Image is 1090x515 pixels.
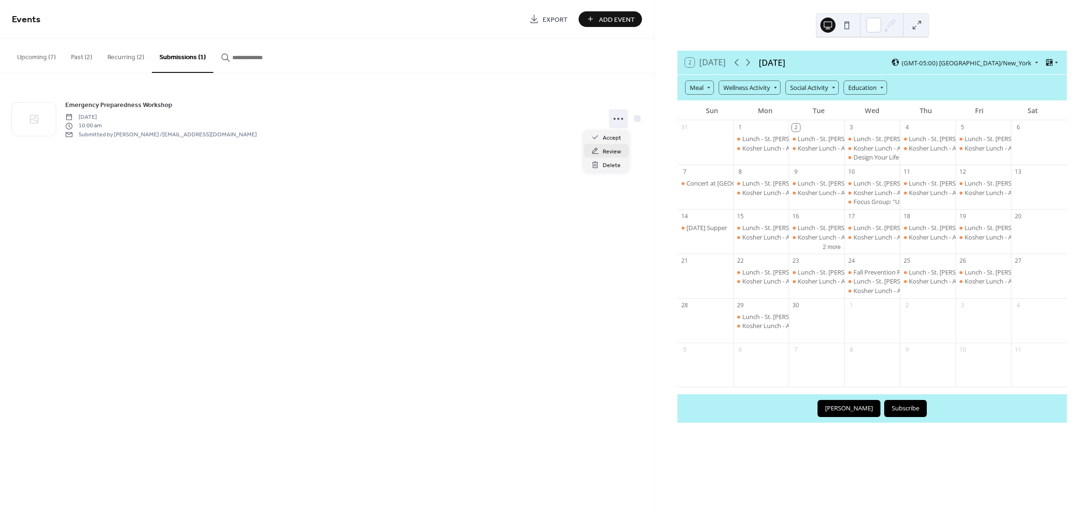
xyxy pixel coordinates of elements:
span: Emergency Preparedness Workshop [65,100,172,110]
div: 7 [792,346,800,354]
div: Kosher Lunch - Adas [853,144,911,152]
div: Fall Prevention Program [844,268,900,276]
span: Accept [603,133,621,143]
div: Lunch - St. [PERSON_NAME] [965,179,1043,187]
button: Subscribe [884,400,927,417]
div: Kosher Lunch - Adas [956,188,1011,197]
div: Kosher Lunch - Adas [742,233,800,241]
div: Kosher Lunch - Adas [844,233,900,241]
div: Lunch - St. Alban's [844,134,900,143]
button: [PERSON_NAME] [817,400,880,417]
div: Kosher Lunch - Adas [733,321,789,330]
span: [DATE] [65,113,257,122]
div: Lunch - St. Alban's [956,223,1011,232]
div: Lunch - St. [PERSON_NAME] [798,268,876,276]
div: Lunch - St. Alban's [844,277,900,285]
div: Kosher Lunch - Adas [742,188,800,197]
div: Lunch - St. Alban's [733,223,789,232]
span: Delete [603,160,621,170]
div: Focus Group: "Upside of Aging" [844,197,900,206]
span: Export [543,15,568,25]
div: 25 [903,257,911,265]
div: Kosher Lunch - Adas [900,188,956,197]
div: Kosher Lunch - Adas [789,144,844,152]
div: 21 [681,257,689,265]
div: Lunch - St. Alban's [900,223,956,232]
div: 20 [1014,212,1022,220]
span: Submitted by [PERSON_NAME] / [EMAIL_ADDRESS][DOMAIN_NAME] [65,130,257,139]
div: 13 [1014,168,1022,176]
div: Kosher Lunch - Adas [956,233,1011,241]
div: Lunch - St. [PERSON_NAME] [909,223,987,232]
div: 1 [848,301,856,309]
div: Kosher Lunch - Adas [900,144,956,152]
div: Kosher Lunch - Adas [798,144,855,152]
div: Design Your Life for Meaning @ Success free 3-week workshop Session 1 [844,153,900,161]
div: Lunch - St. Alban's [789,134,844,143]
div: 16 [792,212,800,220]
div: 22 [737,257,745,265]
div: Lunch - St. [PERSON_NAME] [909,268,987,276]
button: Recurring (2) [100,38,152,72]
div: 17 [848,212,856,220]
div: Lunch - St. [PERSON_NAME] [853,134,932,143]
div: 2 [903,301,911,309]
div: Lunch - St. Alban's [789,223,844,232]
div: Lunch - St. [PERSON_NAME] [965,134,1043,143]
div: 30 [792,301,800,309]
span: 10:00 am [65,122,257,130]
div: Lunch - St. Alban's [900,179,956,187]
div: 18 [903,212,911,220]
div: 5 [959,124,967,132]
div: Lunch - St. Alban's [733,268,789,276]
div: Mon [738,101,792,120]
div: Kosher Lunch - Adas [853,286,911,295]
div: 3 [959,301,967,309]
div: 14 [681,212,689,220]
div: Fri [952,101,1006,120]
div: Focus Group: "Upside of Aging" [853,197,941,206]
div: [DATE] [759,56,785,69]
div: Kosher Lunch - Adas [909,144,966,152]
div: 8 [737,168,745,176]
div: Lunch - St. [PERSON_NAME] [909,134,987,143]
div: Lunch - St. [PERSON_NAME] [798,179,876,187]
div: Kosher Lunch - Adas [900,277,956,285]
div: Lunch - St. Alban's [900,134,956,143]
div: 3 [848,124,856,132]
div: 4 [1014,301,1022,309]
div: 31 [681,124,689,132]
div: 26 [959,257,967,265]
div: Lunch - St. [PERSON_NAME] [742,312,821,321]
div: Lunch - St. [PERSON_NAME] [965,268,1043,276]
div: 6 [737,346,745,354]
div: 1 [737,124,745,132]
div: Kosher Lunch - Adas [789,277,844,285]
div: 8 [848,346,856,354]
div: Lunch - St. Alban's [844,223,900,232]
div: 11 [1014,346,1022,354]
div: Kosher Lunch - Adas [956,144,1011,152]
div: Kosher Lunch - Adas [733,188,789,197]
div: Lunch - St. Alban's [844,179,900,187]
div: Sat [1006,101,1059,120]
div: Lunch - St. [PERSON_NAME] [853,179,932,187]
div: Kosher Lunch - Adas [798,277,855,285]
button: Upcoming (7) [9,38,63,72]
div: Kosher Lunch - Adas [900,233,956,241]
div: Fall Prevention Program [853,268,922,276]
span: Review [603,147,621,157]
div: Kosher Lunch - Adas [742,321,800,330]
div: Kosher Lunch - Adas [742,144,800,152]
div: Lunch - St. Alban's [956,268,1011,276]
span: Events [12,10,41,29]
div: Thu [899,101,952,120]
div: Lunch - St. [PERSON_NAME] [798,134,876,143]
div: Lunch - St. [PERSON_NAME] [853,277,932,285]
div: Kosher Lunch - Adas [733,233,789,241]
div: Concert at Tregaron Conservancy [677,179,733,187]
div: Kosher Lunch - Adas [909,233,966,241]
div: 9 [903,346,911,354]
div: 10 [848,168,856,176]
span: (GMT-05:00) [GEOGRAPHIC_DATA]/New_York [902,60,1031,66]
